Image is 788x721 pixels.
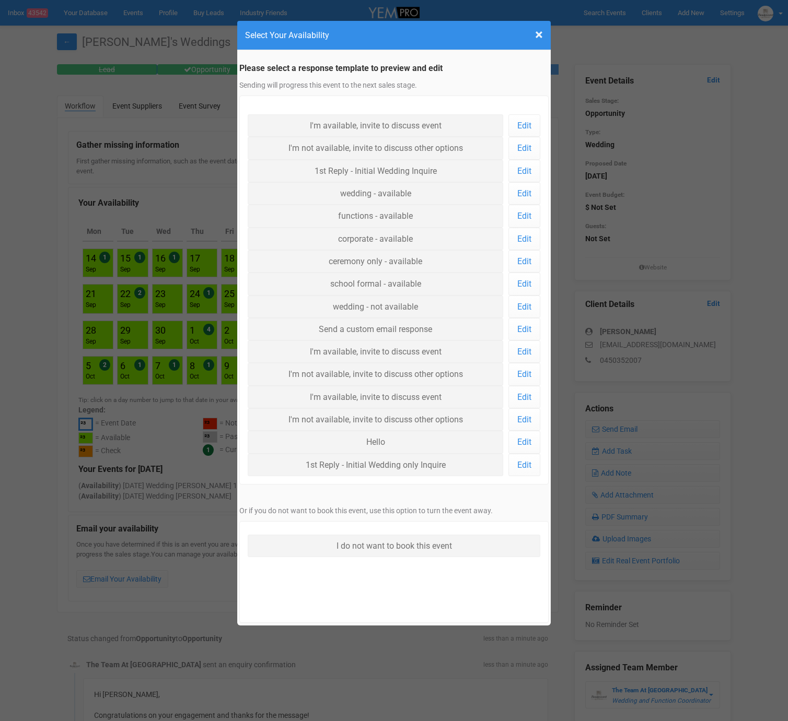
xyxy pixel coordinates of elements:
a: Edit [508,454,540,476]
a: Edit [508,408,540,431]
a: Send a custom email response [248,318,503,340]
a: Edit [508,363,540,385]
a: Edit [508,340,540,363]
a: wedding - available [248,182,503,205]
a: I'm available, invite to discuss event [248,340,503,363]
a: 1st Reply - Initial Wedding Inquire [248,160,503,182]
a: school formal - available [248,273,503,295]
a: I'm available, invite to discuss event [248,386,503,408]
a: I do not want to book this event [248,535,540,557]
a: I'm not available, invite to discuss other options [248,408,503,431]
a: Edit [508,137,540,159]
h4: Select Your Availability [245,29,543,42]
a: Edit [508,250,540,273]
a: corporate - available [248,228,503,250]
a: Edit [508,228,540,250]
a: functions - available [248,205,503,227]
a: Edit [508,205,540,227]
a: I'm available, invite to discuss event [248,114,503,137]
a: Hello [248,431,503,453]
a: Edit [508,273,540,295]
p: Or if you do not want to book this event, use this option to turn the event away. [239,505,549,516]
a: Edit [508,431,540,453]
a: Edit [508,182,540,205]
a: Edit [508,114,540,137]
legend: Please select a response template to preview and edit [239,63,549,75]
a: Edit [508,318,540,340]
a: I'm not available, invite to discuss other options [248,363,503,385]
a: I'm not available, invite to discuss other options [248,137,503,159]
p: Sending will progress this event to the next sales stage. [239,80,549,90]
a: Edit [508,386,540,408]
a: 1st Reply - Initial Wedding only Inquire [248,454,503,476]
a: wedding - not available [248,296,503,318]
a: Edit [508,160,540,182]
a: ceremony only - available [248,250,503,273]
a: Edit [508,296,540,318]
span: × [535,26,543,43]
